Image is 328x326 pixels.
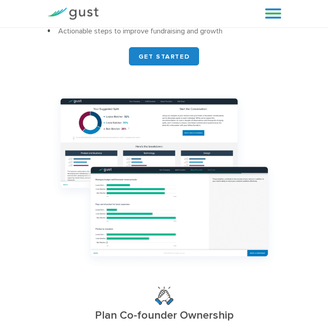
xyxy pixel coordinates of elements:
[47,26,281,37] li: Actionable steps to improve fundraising and growth
[47,89,281,273] img: Group 1165
[129,48,200,66] a: GET STARTED
[155,287,173,305] img: Plan Co Founder Ownership
[47,8,99,20] img: Gust Logo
